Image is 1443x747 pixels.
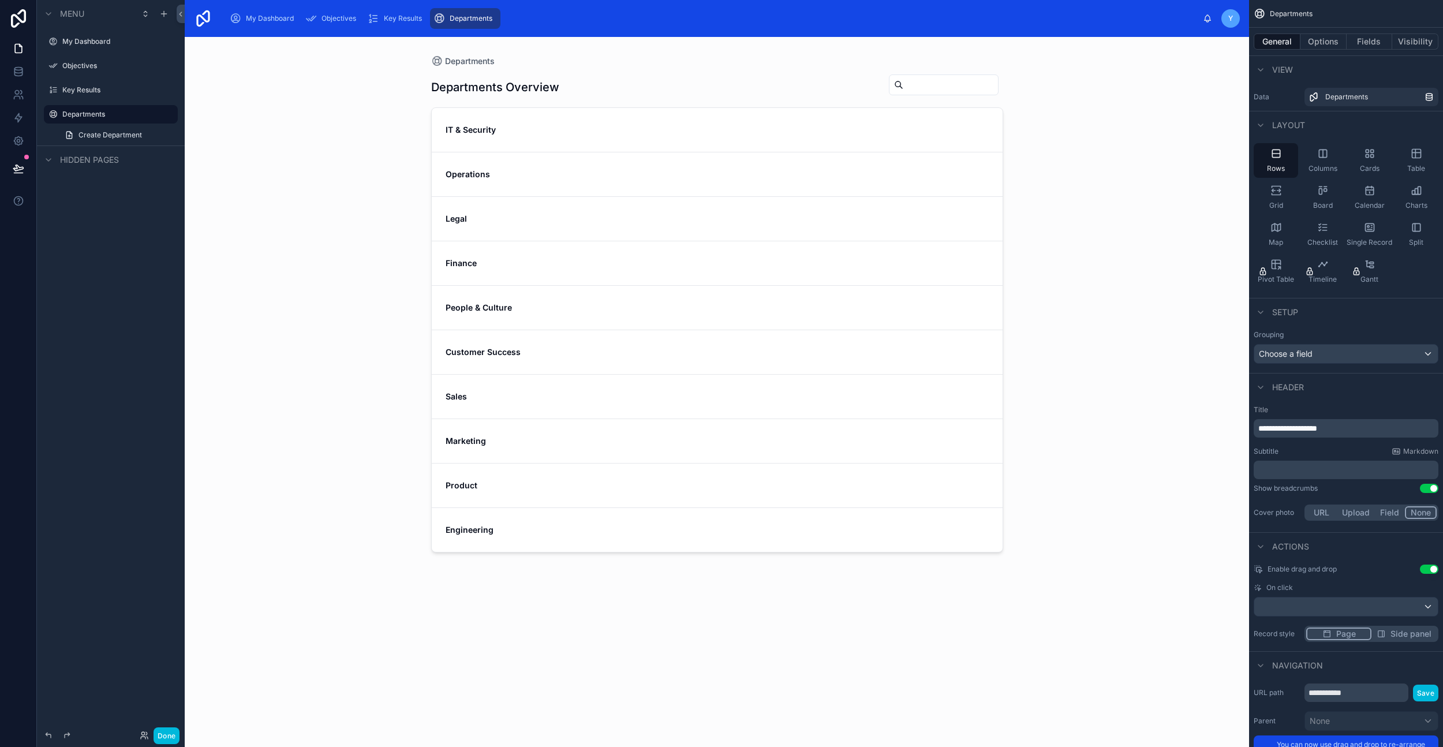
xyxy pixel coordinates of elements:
a: Markdown [1392,447,1438,456]
div: scrollable content [1254,461,1438,479]
span: Rows [1267,164,1285,173]
button: Grid [1254,180,1298,215]
span: Y [1228,14,1233,23]
div: scrollable content [222,6,1203,31]
button: Timeline [1300,254,1345,289]
a: My Dashboard [226,8,302,29]
img: App logo [194,9,212,28]
span: Key Results [384,14,422,23]
span: None [1310,715,1330,727]
label: Cover photo [1254,508,1300,517]
label: Record style [1254,629,1300,638]
button: Columns [1300,143,1345,178]
span: Table [1407,164,1425,173]
a: Objectives [302,8,364,29]
button: Choose a field [1254,344,1438,364]
button: Charts [1394,180,1438,215]
button: Table [1394,143,1438,178]
a: Departments [1304,88,1438,106]
button: Save [1413,685,1438,701]
span: On click [1266,583,1293,592]
button: Field [1375,506,1405,519]
span: Objectives [322,14,356,23]
span: Choose a field [1259,349,1313,358]
span: Menu [60,8,84,20]
button: Calendar [1347,180,1392,215]
label: Grouping [1254,330,1284,339]
span: Departments [1325,92,1368,102]
button: None [1304,711,1438,731]
span: Timeline [1309,275,1337,284]
span: Header [1272,382,1304,393]
a: Create Department [58,126,178,144]
label: Parent [1254,716,1300,726]
span: Checklist [1307,238,1338,247]
button: Map [1254,217,1298,252]
span: Create Department [78,130,142,140]
span: Grid [1269,201,1283,210]
span: Markdown [1403,447,1438,456]
button: Rows [1254,143,1298,178]
button: Gantt [1347,254,1392,289]
span: Layout [1272,119,1305,131]
span: View [1272,64,1293,76]
button: Options [1300,33,1347,50]
button: Upload [1337,506,1375,519]
span: Board [1313,201,1333,210]
div: scrollable content [1254,419,1438,438]
a: Key Results [364,8,430,29]
label: Subtitle [1254,447,1278,456]
span: Page [1336,628,1356,640]
label: Objectives [62,61,171,70]
label: Departments [62,110,171,119]
button: General [1254,33,1300,50]
span: Setup [1272,307,1298,318]
span: My Dashboard [246,14,294,23]
button: Done [154,727,180,744]
button: Cards [1347,143,1392,178]
button: Board [1300,180,1345,215]
button: Fields [1347,33,1393,50]
span: Cards [1360,164,1380,173]
div: Show breadcrumbs [1254,484,1318,493]
span: Map [1269,238,1283,247]
span: Enable drag and drop [1268,565,1337,574]
span: Departments [1270,9,1313,18]
a: Departments [430,8,500,29]
label: Data [1254,92,1300,102]
span: Columns [1309,164,1337,173]
span: Split [1409,238,1423,247]
label: My Dashboard [62,37,171,46]
button: Checklist [1300,217,1345,252]
span: Side panel [1390,628,1431,640]
span: Departments [450,14,492,23]
label: URL path [1254,688,1300,697]
label: Title [1254,405,1438,414]
button: Single Record [1347,217,1392,252]
span: Charts [1405,201,1427,210]
span: Pivot Table [1258,275,1294,284]
label: Key Results [62,85,171,95]
button: URL [1306,506,1337,519]
span: Hidden pages [60,154,119,166]
span: Navigation [1272,660,1323,671]
button: Visibility [1392,33,1438,50]
span: Single Record [1347,238,1392,247]
span: Calendar [1355,201,1385,210]
button: None [1405,506,1437,519]
span: Gantt [1360,275,1378,284]
button: Pivot Table [1254,254,1298,289]
span: Actions [1272,541,1309,552]
button: Split [1394,217,1438,252]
